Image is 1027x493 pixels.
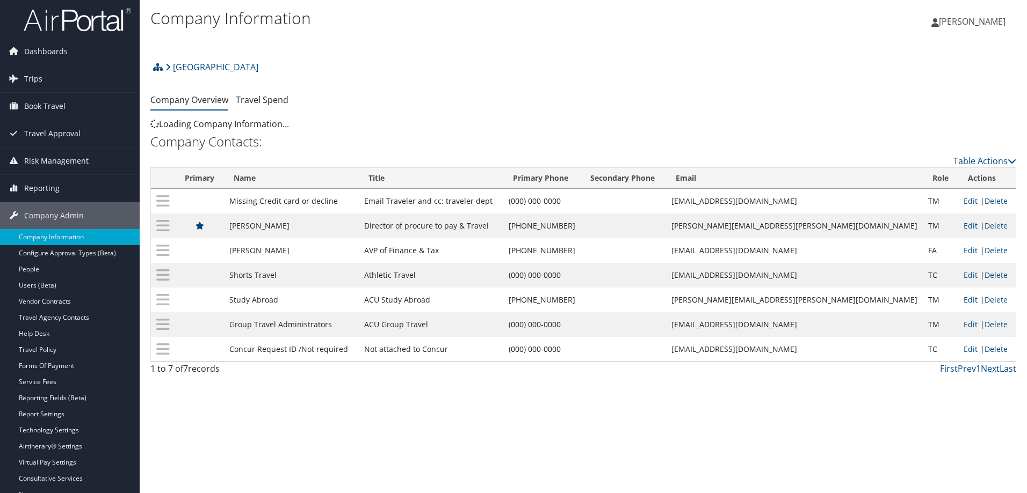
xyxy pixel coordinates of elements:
[359,238,503,263] td: AVP of Finance & Tax
[953,155,1016,167] a: Table Actions
[24,175,60,202] span: Reporting
[224,238,359,263] td: [PERSON_NAME]
[666,337,923,362] td: [EMAIL_ADDRESS][DOMAIN_NAME]
[503,288,581,312] td: [PHONE_NUMBER]
[964,344,978,354] a: Edit
[666,214,923,238] td: [PERSON_NAME][EMAIL_ADDRESS][PERSON_NAME][DOMAIN_NAME]
[964,319,978,329] a: Edit
[24,202,84,229] span: Company Admin
[985,344,1008,354] a: Delete
[923,337,958,362] td: TC
[24,120,81,147] span: Travel Approval
[224,288,359,312] td: Study Abroad
[150,118,289,130] span: Loading Company Information...
[24,65,42,92] span: Trips
[958,189,1016,214] td: |
[359,288,503,312] td: ACU Study Abroad
[940,363,958,374] a: First
[150,362,355,380] div: 1 to 7 of records
[236,94,288,106] a: Travel Spend
[964,270,978,280] a: Edit
[24,38,68,65] span: Dashboards
[976,363,981,374] a: 1
[958,288,1016,312] td: |
[224,189,359,214] td: Missing Credit card or decline
[964,196,978,206] a: Edit
[985,220,1008,231] a: Delete
[150,94,228,106] a: Company Overview
[224,337,359,362] td: Concur Request ID /Not required
[958,168,1016,189] th: Actions
[958,312,1016,337] td: |
[503,189,581,214] td: (000) 000-0000
[224,168,359,189] th: Name
[923,168,958,189] th: Role
[985,270,1008,280] a: Delete
[923,312,958,337] td: TM
[964,220,978,231] a: Edit
[939,16,1006,27] span: [PERSON_NAME]
[175,168,224,189] th: Primary
[964,295,978,305] a: Edit
[923,288,958,312] td: TM
[503,168,581,189] th: Primary Phone
[224,263,359,288] td: Shorts Travel
[224,312,359,337] td: Group Travel Administrators
[359,312,503,337] td: ACU Group Travel
[958,214,1016,238] td: |
[1000,363,1016,374] a: Last
[503,312,581,337] td: (000) 000-0000
[359,263,503,288] td: Athletic Travel
[931,5,1016,38] a: [PERSON_NAME]
[985,295,1008,305] a: Delete
[24,93,66,120] span: Book Travel
[503,238,581,263] td: [PHONE_NUMBER]
[981,363,1000,374] a: Next
[359,337,503,362] td: Not attached to Concur
[958,337,1016,362] td: |
[359,189,503,214] td: Email Traveler and cc: traveler dept
[359,214,503,238] td: Director of procure to pay & Travel
[666,288,923,312] td: [PERSON_NAME][EMAIL_ADDRESS][PERSON_NAME][DOMAIN_NAME]
[964,245,978,255] a: Edit
[224,214,359,238] td: [PERSON_NAME]
[985,319,1008,329] a: Delete
[666,263,923,288] td: [EMAIL_ADDRESS][DOMAIN_NAME]
[24,148,89,174] span: Risk Management
[359,168,503,189] th: Title
[503,263,581,288] td: (000) 000-0000
[985,196,1008,206] a: Delete
[150,133,1016,151] h2: Company Contacts:
[666,238,923,263] td: [EMAIL_ADDRESS][DOMAIN_NAME]
[581,168,666,189] th: Secondary Phone
[183,363,188,374] span: 7
[666,312,923,337] td: [EMAIL_ADDRESS][DOMAIN_NAME]
[165,56,258,78] a: [GEOGRAPHIC_DATA]
[923,238,958,263] td: FA
[958,238,1016,263] td: |
[24,7,131,32] img: airportal-logo.png
[666,168,923,189] th: Email
[503,337,581,362] td: (000) 000-0000
[923,263,958,288] td: TC
[503,214,581,238] td: [PHONE_NUMBER]
[985,245,1008,255] a: Delete
[958,263,1016,288] td: |
[923,214,958,238] td: TM
[150,7,728,30] h1: Company Information
[958,363,976,374] a: Prev
[923,189,958,214] td: TM
[666,189,923,214] td: [EMAIL_ADDRESS][DOMAIN_NAME]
